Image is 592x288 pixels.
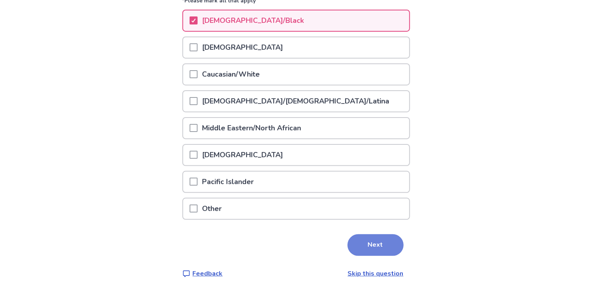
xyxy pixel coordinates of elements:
p: Other [198,199,227,219]
p: [DEMOGRAPHIC_DATA] [198,37,288,58]
p: Caucasian/White [198,64,265,85]
button: Next [348,234,404,256]
p: Feedback [193,269,223,278]
p: Middle Eastern/North African [198,118,306,138]
p: Pacific Islander [198,172,259,192]
a: Feedback [182,269,223,278]
a: Skip this question [348,269,404,278]
p: [DEMOGRAPHIC_DATA] [198,145,288,165]
p: [DEMOGRAPHIC_DATA]/[DEMOGRAPHIC_DATA]/Latina [198,91,394,112]
p: [DEMOGRAPHIC_DATA]/Black [198,10,309,31]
